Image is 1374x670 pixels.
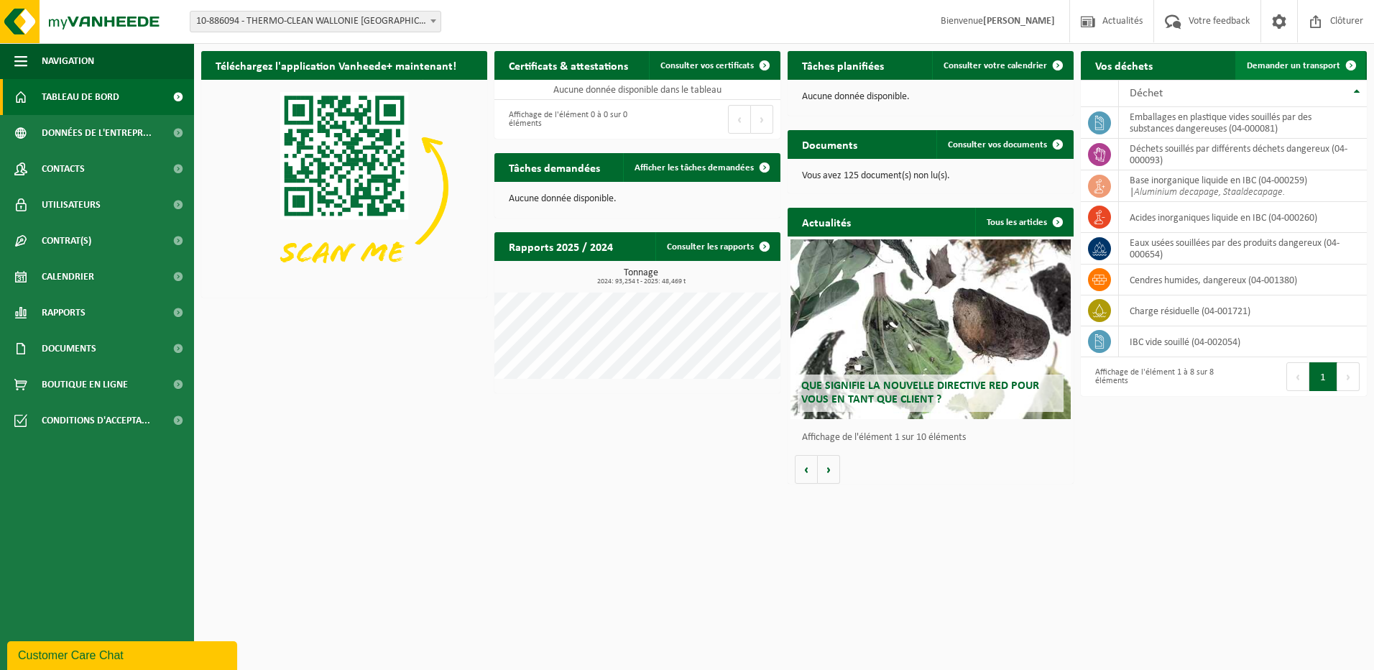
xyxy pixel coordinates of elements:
td: acides inorganiques liquide en IBC (04-000260) [1119,202,1367,233]
a: Consulter votre calendrier [932,51,1072,80]
span: Contrat(s) [42,223,91,259]
button: Next [751,105,773,134]
button: Previous [1286,362,1309,391]
h2: Vos déchets [1081,51,1167,79]
span: 2024: 93,254 t - 2025: 48,469 t [502,278,780,285]
span: Utilisateurs [42,187,101,223]
button: 1 [1309,362,1337,391]
h3: Tonnage [502,268,780,285]
span: Demander un transport [1247,61,1340,70]
a: Consulter les rapports [655,232,779,261]
p: Affichage de l'élément 1 sur 10 éléments [802,433,1066,443]
span: Contacts [42,151,85,187]
span: Consulter vos certificats [660,61,754,70]
a: Afficher les tâches demandées [623,153,779,182]
td: IBC vide souillé (04-002054) [1119,326,1367,357]
span: Documents [42,331,96,367]
h2: Tâches planifiées [788,51,898,79]
h2: Documents [788,130,872,158]
td: base inorganique liquide en IBC (04-000259) | [1119,170,1367,202]
span: Boutique en ligne [42,367,128,403]
a: Tous les articles [975,208,1072,237]
h2: Certificats & attestations [494,51,642,79]
span: Afficher les tâches demandées [635,163,754,173]
a: Consulter vos certificats [649,51,779,80]
strong: [PERSON_NAME] [983,16,1055,27]
h2: Tâches demandées [494,153,614,181]
img: Download de VHEPlus App [201,80,487,295]
td: déchets souillés par différents déchets dangereux (04-000093) [1119,139,1367,170]
i: Aluminium decapage, Staaldecapage. [1134,187,1285,198]
a: Que signifie la nouvelle directive RED pour vous en tant que client ? [790,239,1071,419]
button: Previous [728,105,751,134]
p: Vous avez 125 document(s) non lu(s). [802,171,1059,181]
div: Affichage de l'élément 0 à 0 sur 0 éléments [502,104,630,135]
h2: Actualités [788,208,865,236]
span: Navigation [42,43,94,79]
a: Demander un transport [1235,51,1365,80]
span: Déchet [1130,88,1163,99]
span: Tableau de bord [42,79,119,115]
h2: Téléchargez l'application Vanheede+ maintenant! [201,51,471,79]
span: Consulter vos documents [948,140,1047,150]
a: Consulter vos documents [936,130,1072,159]
span: Calendrier [42,259,94,295]
button: Volgende [818,455,840,484]
span: Que signifie la nouvelle directive RED pour vous en tant que client ? [801,380,1039,405]
td: emballages en plastique vides souillés par des substances dangereuses (04-000081) [1119,107,1367,139]
span: Conditions d'accepta... [42,403,150,439]
button: Vorige [795,455,818,484]
span: Rapports [42,295,86,331]
div: Affichage de l'élément 1 à 8 sur 8 éléments [1088,361,1217,393]
span: Données de l'entrepr... [42,115,152,151]
p: Aucune donnée disponible. [802,92,1059,102]
p: Aucune donnée disponible. [509,194,766,204]
td: cendres humides, dangereux (04-001380) [1119,265,1367,295]
iframe: chat widget [7,638,240,670]
h2: Rapports 2025 / 2024 [494,232,627,260]
td: charge résiduelle (04-001721) [1119,295,1367,326]
button: Next [1337,362,1360,391]
td: eaux usées souillées par des produits dangereux (04-000654) [1119,233,1367,265]
span: 10-886094 - THERMO-CLEAN WALLONIE FRANCE - NORD - GHISLENGHIEN [190,12,441,32]
td: Aucune donnée disponible dans le tableau [494,80,780,100]
span: Consulter votre calendrier [944,61,1047,70]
